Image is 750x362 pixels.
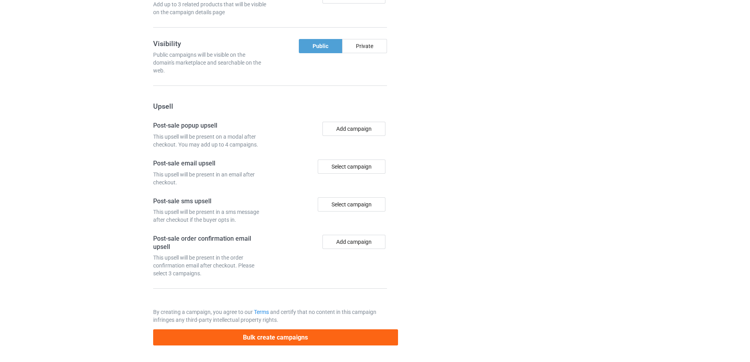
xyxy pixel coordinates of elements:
[322,235,385,249] button: Add campaign
[322,122,385,136] button: Add campaign
[153,208,267,224] div: This upsell will be present in a sms message after checkout if the buyer opts in.
[153,39,267,48] h3: Visibility
[342,39,387,53] div: Private
[318,160,385,174] div: Select campaign
[153,160,267,168] h4: Post-sale email upsell
[153,122,267,130] h4: Post-sale popup upsell
[299,39,342,53] div: Public
[153,0,267,16] div: Add up to 3 related products that will be visible on the campaign details page
[153,197,267,206] h4: Post-sale sms upsell
[318,197,385,212] div: Select campaign
[153,102,387,111] h3: Upsell
[153,235,267,251] h4: Post-sale order confirmation email upsell
[153,308,387,324] p: By creating a campaign, you agree to our and certify that no content in this campaign infringes a...
[254,309,269,315] a: Terms
[153,254,267,277] div: This upsell will be present in the order confirmation email after checkout. Please select 3 campa...
[153,171,267,186] div: This upsell will be present in an email after checkout.
[153,329,398,345] button: Bulk create campaigns
[153,133,267,149] div: This upsell will be present on a modal after checkout. You may add up to 4 campaigns.
[153,51,267,74] div: Public campaigns will be visible on the domain's marketplace and searchable on the web.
